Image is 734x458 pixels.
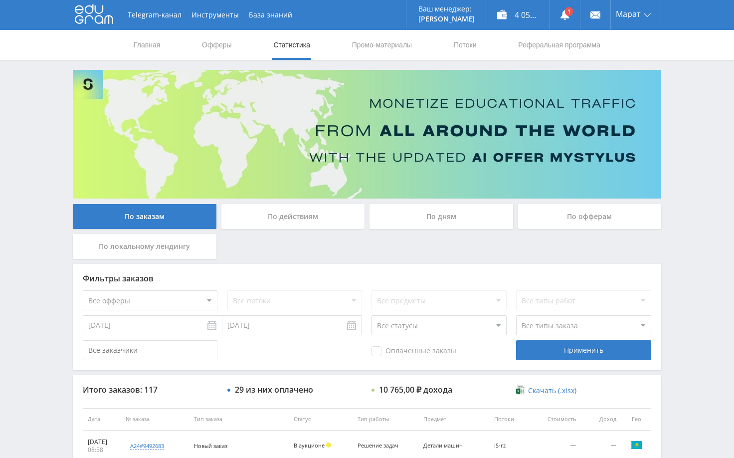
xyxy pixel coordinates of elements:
div: По действиям [221,204,365,229]
div: По локальному лендингу [73,234,216,259]
a: Промо-материалы [351,30,413,60]
th: Тип работы [353,408,418,431]
a: Главная [133,30,161,60]
span: Холд [326,443,331,448]
p: Ваш менеджер: [418,5,475,13]
span: Оплаченные заказы [371,346,456,356]
th: Потоки [489,408,532,431]
th: Гео [621,408,651,431]
div: Применить [516,340,651,360]
a: Потоки [453,30,478,60]
div: Фильтры заказов [83,274,651,283]
span: В аукционе [294,442,325,449]
input: Все заказчики [83,340,217,360]
a: Статистика [272,30,311,60]
th: Предмет [418,408,489,431]
div: Решение задач [358,443,402,449]
div: 29 из них оплачено [235,385,313,394]
div: IS-rz [494,443,527,449]
span: Новый заказ [194,442,227,450]
p: [PERSON_NAME] [418,15,475,23]
div: 10 765,00 ₽ дохода [379,385,452,394]
th: Тип заказа [189,408,289,431]
a: Скачать (.xlsx) [516,386,576,396]
div: 08:58 [88,446,116,454]
a: Офферы [201,30,233,60]
a: Реферальная программа [517,30,601,60]
div: a24#9492683 [130,442,164,450]
div: По дням [369,204,513,229]
input: Use the arrow keys to pick a date [83,315,222,335]
img: Banner [73,70,661,199]
div: Итого заказов: 117 [83,385,217,394]
th: № заказа [121,408,189,431]
img: xlsx [516,385,525,395]
span: Марат [616,10,641,18]
img: kaz.png [630,439,642,451]
th: Стоимость [532,408,581,431]
th: Статус [289,408,353,431]
span: Скачать (.xlsx) [528,387,576,395]
th: Доход [581,408,621,431]
div: [DATE] [88,438,116,446]
div: По офферам [518,204,662,229]
div: Детали машин [423,443,468,449]
div: По заказам [73,204,216,229]
th: Дата [83,408,121,431]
